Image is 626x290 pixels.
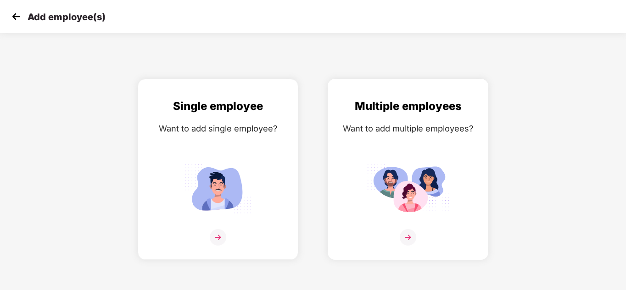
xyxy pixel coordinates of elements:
div: Want to add single employee? [147,122,289,135]
img: svg+xml;base64,PHN2ZyB4bWxucz0iaHR0cDovL3d3dy53My5vcmcvMjAwMC9zdmciIGlkPSJNdWx0aXBsZV9lbXBsb3llZS... [367,160,449,217]
div: Want to add multiple employees? [337,122,479,135]
img: svg+xml;base64,PHN2ZyB4bWxucz0iaHR0cDovL3d3dy53My5vcmcvMjAwMC9zdmciIGlkPSJTaW5nbGVfZW1wbG95ZWUiIH... [177,160,259,217]
div: Multiple employees [337,98,479,115]
div: Single employee [147,98,289,115]
img: svg+xml;base64,PHN2ZyB4bWxucz0iaHR0cDovL3d3dy53My5vcmcvMjAwMC9zdmciIHdpZHRoPSIzNiIgaGVpZ2h0PSIzNi... [400,229,416,246]
img: svg+xml;base64,PHN2ZyB4bWxucz0iaHR0cDovL3d3dy53My5vcmcvMjAwMC9zdmciIHdpZHRoPSIzMCIgaGVpZ2h0PSIzMC... [9,10,23,23]
p: Add employee(s) [28,11,106,22]
img: svg+xml;base64,PHN2ZyB4bWxucz0iaHR0cDovL3d3dy53My5vcmcvMjAwMC9zdmciIHdpZHRoPSIzNiIgaGVpZ2h0PSIzNi... [210,229,226,246]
